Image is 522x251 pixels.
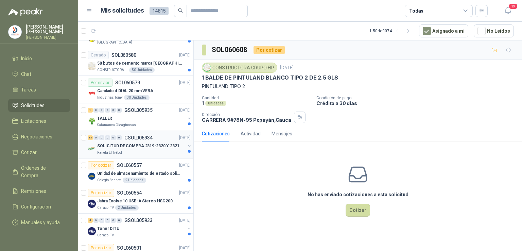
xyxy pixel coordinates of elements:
a: 13 0 0 0 0 0 GSOL005934[DATE] Company LogoSOLICITUD DE COMPRA 2319-2320 Y 2321Panela El Trébol [88,134,192,155]
img: Company Logo [88,227,96,235]
p: CARRERA 9#78N-95 Popayán , Cauca [202,117,291,123]
button: Cotizar [346,204,370,217]
span: 14815 [150,7,169,15]
a: Por cotizarSOL060554[DATE] Company LogoJabra Evolve 10 USB-A Stereo HSC200Caracol TV2 Unidades [78,186,193,214]
div: Actividad [241,130,261,137]
div: 0 [105,135,110,140]
p: PINTULAND TIPO 2 [202,83,514,90]
img: Logo peakr [8,8,43,16]
h3: No has enviado cotizaciones a esta solicitud [308,191,408,198]
p: Candado 4 DIAL 20 mm VERA [97,88,153,94]
span: Chat [21,70,31,78]
a: Configuración [8,200,70,213]
p: Caracol TV [97,233,114,238]
div: 0 [93,108,99,113]
p: GSOL005934 [124,135,153,140]
div: Cotizaciones [202,130,230,137]
span: Tareas [21,86,36,94]
div: 0 [105,108,110,113]
div: Todas [409,7,423,15]
a: Negociaciones [8,130,70,143]
img: Company Logo [88,200,96,208]
div: 4 [88,218,93,223]
h1: Mis solicitudes [101,6,144,16]
div: Por enviar [88,79,112,87]
div: Mensajes [272,130,292,137]
p: TALLER [97,115,112,122]
div: Cerrado [88,51,109,59]
span: 19 [508,3,518,10]
a: Cotizar [8,146,70,159]
p: Toner DITU [97,225,119,232]
div: 0 [111,108,116,113]
img: Company Logo [88,172,96,180]
p: [DATE] [179,162,191,169]
p: SOL060580 [111,53,136,57]
p: SOL060579 [115,80,140,85]
p: [PERSON_NAME] [PERSON_NAME] [26,24,70,34]
span: Configuración [21,203,51,211]
div: 1 [88,108,93,113]
p: [DATE] [179,80,191,86]
p: GSOL005933 [124,218,153,223]
div: Unidades [205,101,226,106]
p: Unidad de almacenamiento de estado solido Marca SK hynix [DATE] NVMe 256GB HFM256GDJTNG-8310A M.2... [97,170,182,177]
div: 0 [111,135,116,140]
img: Company Logo [88,117,96,125]
a: Por cotizarSOL060557[DATE] Company LogoUnidad de almacenamiento de estado solido Marca SK hynix [... [78,158,193,186]
p: CONSTRUCTORA GRUPO FIP [97,67,128,73]
a: Por enviarSOL060579[DATE] Company LogoCandado 4 DIAL 20 mm VERAIndustrias Tomy30 Unidades [78,76,193,103]
div: 13 [88,135,93,140]
span: Licitaciones [21,117,46,125]
p: Jabra Evolve 10 USB-A Stereo HSC200 [97,198,173,204]
div: Por cotizar [254,46,285,54]
div: 0 [93,218,99,223]
span: Órdenes de Compra [21,164,64,179]
p: Crédito a 30 días [316,100,519,106]
a: Remisiones [8,185,70,198]
div: 50 Unidades [129,67,155,73]
p: SOL060554 [117,190,142,195]
p: Caracol TV [97,205,114,211]
p: SOLICITUD DE COMPRA 2319-2320 Y 2321 [97,143,179,149]
img: Company Logo [88,89,96,98]
p: [DATE] [280,65,294,71]
a: 1 0 0 0 0 0 GSOL005935[DATE] Company LogoTALLERSalamanca Oleaginosas SAS [88,106,192,128]
p: Industrias Tomy [97,95,123,100]
span: Remisiones [21,187,46,195]
div: 0 [99,218,104,223]
div: 0 [99,135,104,140]
p: SOL060557 [117,163,142,168]
span: Manuales y ayuda [21,219,60,226]
a: Órdenes de Compra [8,162,70,182]
a: Licitaciones [8,115,70,128]
div: 0 [117,108,122,113]
div: 2 Unidades [115,205,139,211]
p: Condición de pago [316,96,519,100]
span: search [178,8,183,13]
div: Por cotizar [88,189,114,197]
img: Company Logo [8,26,21,38]
div: 1 - 50 de 9074 [369,26,414,36]
p: Salamanca Oleaginosas SAS [97,122,140,128]
a: CerradoSOL060580[DATE] Company Logo50 bultos de cemento marca [GEOGRAPHIC_DATA][PERSON_NAME]CONST... [78,48,193,76]
div: 0 [105,218,110,223]
p: Cantidad [202,96,311,100]
button: 19 [502,5,514,17]
div: 0 [117,135,122,140]
button: Asignado a mi [419,24,468,37]
button: No Leídos [474,24,514,37]
div: 0 [99,108,104,113]
p: [DATE] [179,52,191,58]
div: 0 [117,218,122,223]
img: Company Logo [88,145,96,153]
p: [DATE] [179,107,191,114]
a: Inicio [8,52,70,65]
a: Tareas [8,83,70,96]
p: [DATE] [179,217,191,224]
p: Panela El Trébol [97,150,122,155]
p: [DATE] [179,190,191,196]
p: [GEOGRAPHIC_DATA] [97,40,132,45]
a: 4 0 0 0 0 0 GSOL005933[DATE] Company LogoToner DITUCaracol TV [88,216,192,238]
a: Manuales y ayuda [8,216,70,229]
